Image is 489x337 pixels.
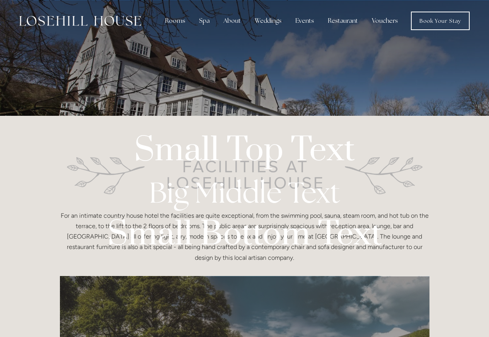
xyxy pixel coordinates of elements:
[193,13,216,29] div: Spa
[322,13,364,29] div: Restaurant
[217,13,247,29] div: About
[72,219,417,250] p: Small Bottom Text
[289,13,320,29] div: Events
[149,173,340,211] strong: Big Middle Text
[366,13,404,29] a: Vouchers
[159,13,191,29] div: Rooms
[72,135,417,166] p: Small Top Text
[60,210,429,263] p: For an intimate country house hotel the facilities are quite exceptional, from the swimming pool,...
[19,16,141,26] img: Losehill House
[249,13,288,29] div: Weddings
[411,12,470,30] a: Book Your Stay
